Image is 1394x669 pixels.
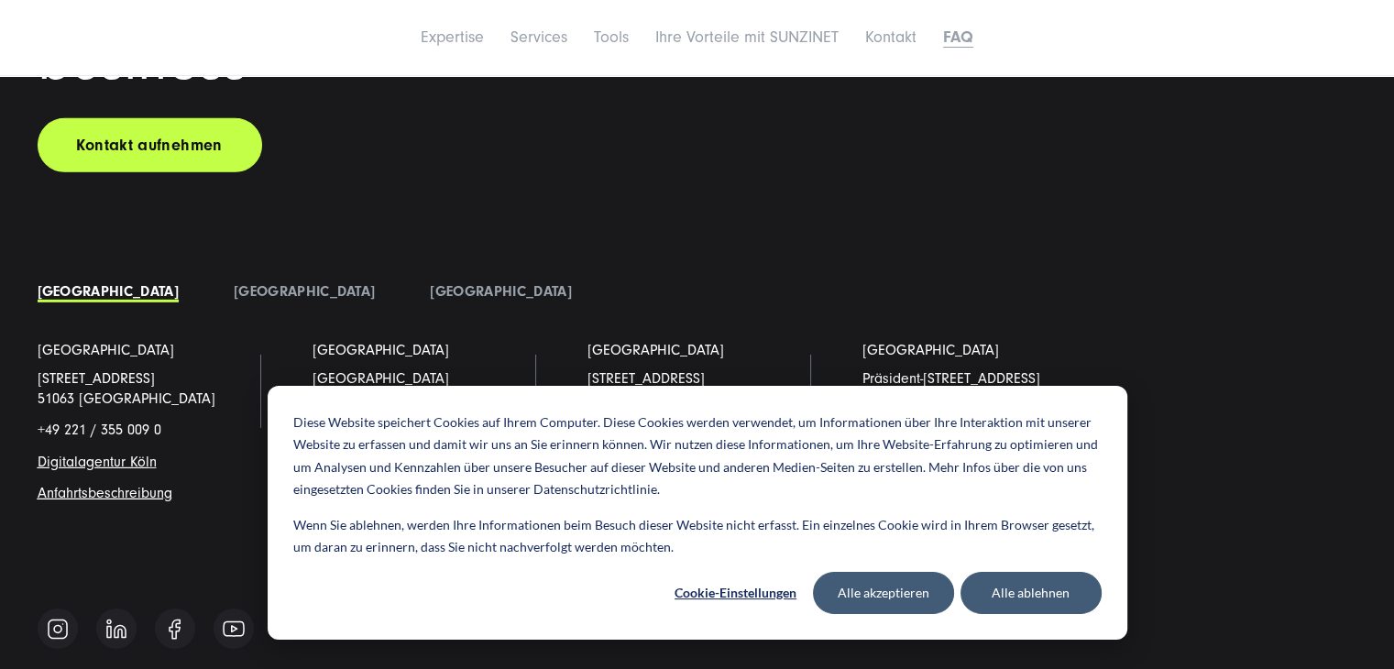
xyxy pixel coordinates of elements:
a: Ihre Vorteile mit SUNZINET [655,27,839,47]
img: Follow us on Instagram [47,618,69,641]
a: [GEOGRAPHIC_DATA] [862,340,999,360]
a: Kontakt [865,27,917,47]
a: [GEOGRAPHIC_DATA] [234,283,375,300]
a: FAQ [943,27,973,47]
button: Alle akzeptieren [813,572,954,614]
p: Präsident-[STREET_ADDRESS] 22765 [GEOGRAPHIC_DATA] [862,368,1082,410]
p: Diese Website speichert Cookies auf Ihrem Computer. Diese Cookies werden verwendet, um Informatio... [293,411,1102,501]
a: [STREET_ADDRESS] [587,370,705,387]
p: Wenn Sie ablehnen, werden Ihre Informationen beim Besuch dieser Website nicht erfasst. Ein einzel... [293,514,1102,559]
a: Digitalagentur Köl [38,454,149,470]
a: [GEOGRAPHIC_DATA] [38,340,174,360]
div: Cookie banner [268,386,1127,640]
img: Follow us on Facebook [169,619,181,640]
a: Tools [594,27,629,47]
button: Cookie-Einstellungen [665,572,807,614]
img: Follow us on Youtube [223,620,245,637]
a: Anfahrtsbeschreibung [38,485,172,501]
a: [GEOGRAPHIC_DATA] [430,283,571,300]
button: Alle ablehnen [960,572,1102,614]
a: Services [510,27,567,47]
a: [GEOGRAPHIC_DATA] [38,283,179,300]
span: [GEOGRAPHIC_DATA] [313,370,449,387]
p: +49 221 / 355 009 0 [38,420,258,440]
a: [GEOGRAPHIC_DATA] [587,340,724,360]
a: n [149,454,157,470]
a: 51063 [GEOGRAPHIC_DATA] [38,390,215,407]
a: [STREET_ADDRESS] [38,370,155,387]
a: Expertise [421,27,484,47]
a: Kontakt aufnehmen [38,118,262,172]
img: Follow us on Linkedin [106,619,126,639]
a: [GEOGRAPHIC_DATA] [313,340,449,360]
